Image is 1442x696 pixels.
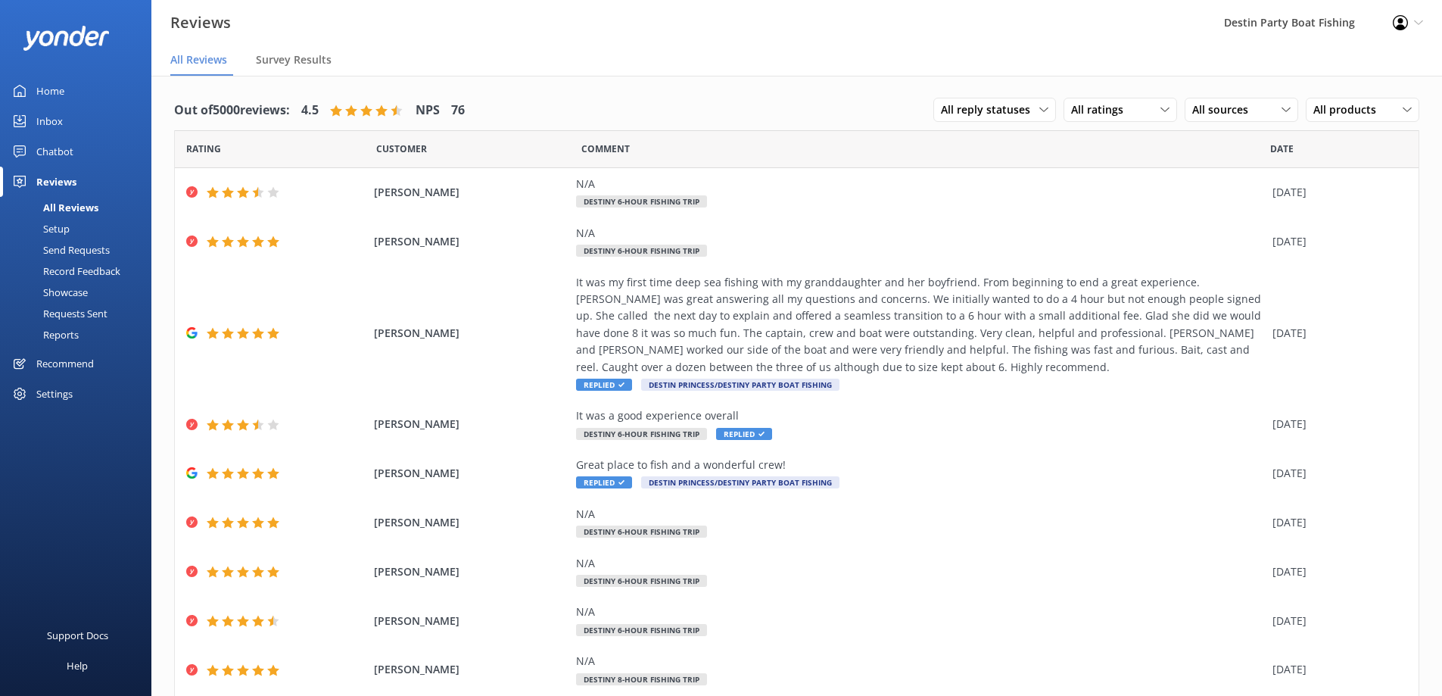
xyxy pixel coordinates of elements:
[36,106,63,136] div: Inbox
[9,239,151,261] a: Send Requests
[1272,613,1400,629] div: [DATE]
[186,142,221,156] span: Date
[576,673,707,685] span: Destiny 8-Hour Fishing Trip
[9,261,151,282] a: Record Feedback
[576,555,1265,572] div: N/A
[170,11,231,35] h3: Reviews
[374,661,569,678] span: [PERSON_NAME]
[576,379,632,391] span: Replied
[1272,514,1400,531] div: [DATE]
[9,261,120,282] div: Record Feedback
[716,428,772,440] span: Replied
[9,197,98,218] div: All Reviews
[576,506,1265,523] div: N/A
[581,142,630,156] span: Question
[451,101,465,120] h4: 76
[576,428,707,440] span: Destiny 6-Hour Fishing Trip
[374,325,569,342] span: [PERSON_NAME]
[1272,233,1400,250] div: [DATE]
[1272,563,1400,580] div: [DATE]
[1071,101,1132,118] span: All ratings
[374,233,569,250] span: [PERSON_NAME]
[170,52,227,67] span: All Reviews
[374,514,569,531] span: [PERSON_NAME]
[576,526,707,538] span: Destiny 6-Hour Fishing Trip
[576,195,707,208] span: Destiny 6-Hour Fishing Trip
[416,101,440,120] h4: NPS
[9,218,70,239] div: Setup
[9,282,88,303] div: Showcase
[36,167,76,197] div: Reviews
[576,245,707,257] span: Destiny 6-Hour Fishing Trip
[576,407,1265,424] div: It was a good experience overall
[576,225,1265,242] div: N/A
[576,476,632,488] span: Replied
[1272,661,1400,678] div: [DATE]
[576,274,1265,376] div: It was my first time deep sea fishing with my granddaughter and her boyfriend. From beginning to ...
[1272,184,1400,201] div: [DATE]
[374,613,569,629] span: [PERSON_NAME]
[1192,101,1257,118] span: All sources
[47,620,108,651] div: Support Docs
[576,624,707,636] span: Destiny 6-Hour Fishing Trip
[9,303,107,324] div: Requests Sent
[9,239,110,261] div: Send Requests
[9,197,151,218] a: All Reviews
[1270,142,1294,156] span: Date
[1313,101,1385,118] span: All products
[67,651,88,681] div: Help
[1272,465,1400,482] div: [DATE]
[36,379,73,409] div: Settings
[374,184,569,201] span: [PERSON_NAME]
[301,101,319,120] h4: 4.5
[9,218,151,239] a: Setup
[9,282,151,303] a: Showcase
[36,348,94,379] div: Recommend
[9,324,151,345] a: Reports
[941,101,1039,118] span: All reply statuses
[9,303,151,324] a: Requests Sent
[374,416,569,432] span: [PERSON_NAME]
[9,324,79,345] div: Reports
[374,465,569,482] span: [PERSON_NAME]
[641,379,839,391] span: Destin Princess/Destiny Party Boat Fishing
[23,26,110,51] img: yonder-white-logo.png
[36,136,73,167] div: Chatbot
[576,653,1265,669] div: N/A
[576,457,1265,473] div: Great place to fish and a wonderful crew!
[256,52,332,67] span: Survey Results
[376,142,427,156] span: Date
[1272,325,1400,342] div: [DATE]
[36,76,64,106] div: Home
[174,101,290,120] h4: Out of 5000 reviews:
[576,575,707,587] span: Destiny 6-Hour Fishing Trip
[576,176,1265,192] div: N/A
[641,476,839,488] span: Destin Princess/Destiny Party Boat Fishing
[374,563,569,580] span: [PERSON_NAME]
[576,604,1265,620] div: N/A
[1272,416,1400,432] div: [DATE]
